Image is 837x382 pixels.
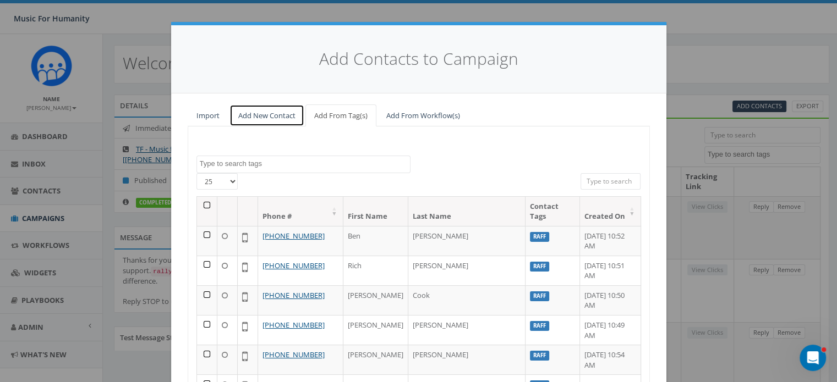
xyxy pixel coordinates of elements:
[530,351,549,361] label: Raff
[530,232,549,242] label: Raff
[580,285,641,315] td: [DATE] 10:50 AM
[262,350,325,359] a: [PHONE_NUMBER]
[343,256,408,285] td: Rich
[580,197,641,226] th: Created On: activate to sort column ascending
[530,262,549,272] label: Raff
[262,261,325,270] a: [PHONE_NUMBER]
[188,47,650,71] h4: Add Contacts to Campaign
[408,345,526,374] td: [PERSON_NAME]
[229,104,304,127] a: Add New Contact
[200,159,410,169] textarea: Search
[408,285,526,315] td: Cook
[188,104,228,127] a: Import
[262,320,325,330] a: [PHONE_NUMBER]
[343,345,408,374] td: [PERSON_NAME]
[343,226,408,256] td: Ben
[343,285,408,315] td: [PERSON_NAME]
[580,226,641,256] td: [DATE] 10:52 AM
[800,345,826,371] iframe: Intercom live chat
[378,104,469,127] a: Add From Workflow(s)
[343,315,408,345] td: [PERSON_NAME]
[262,290,325,300] a: [PHONE_NUMBER]
[262,231,325,241] a: [PHONE_NUMBER]
[526,197,579,226] th: Contact Tags
[343,197,408,226] th: First Name
[580,315,641,345] td: [DATE] 10:49 AM
[580,256,641,285] td: [DATE] 10:51 AM
[530,291,549,301] label: Raff
[408,197,526,226] th: Last Name
[305,104,376,127] a: Add From Tag(s)
[530,321,549,331] label: Raff
[408,256,526,285] td: [PERSON_NAME]
[408,315,526,345] td: [PERSON_NAME]
[580,345,641,374] td: [DATE] 10:54 AM
[581,173,641,190] input: Type to search
[258,197,343,226] th: Phone #: activate to sort column ascending
[408,226,526,256] td: [PERSON_NAME]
